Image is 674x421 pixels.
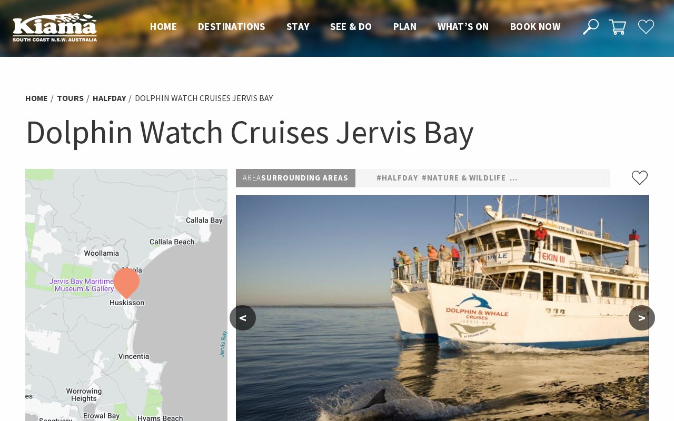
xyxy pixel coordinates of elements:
[236,169,355,187] p: Surrounding Areas
[330,20,372,33] span: See & Do
[150,20,177,33] span: Home
[25,93,48,104] a: Home
[629,305,655,330] button: >
[376,172,418,185] a: #halfday
[135,92,273,105] li: Dolphin Watch Cruises Jervis Bay
[230,305,256,330] button: <
[286,20,310,33] span: Stay
[93,93,126,104] a: halfday
[438,20,489,33] span: What’s On
[25,111,649,153] h1: Dolphin Watch Cruises Jervis Bay
[198,20,265,33] span: Destinations
[422,172,506,185] a: #Nature & Wildlife
[510,20,560,33] span: Book now
[243,173,261,183] span: Area
[510,172,600,185] a: #Sightseeing Tours
[393,20,417,33] span: Plan
[57,93,84,104] a: Tours
[13,13,97,42] img: Kiama Logo
[603,172,667,185] a: #Water Tours
[140,18,571,36] nav: Main Menu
